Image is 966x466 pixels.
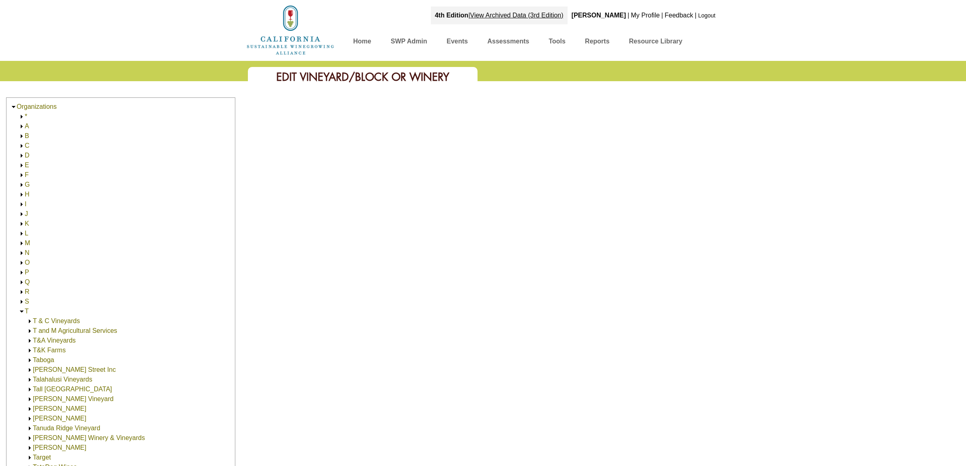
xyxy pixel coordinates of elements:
a: N [25,249,30,256]
a: O [25,259,30,266]
a: My Profile [631,12,660,19]
a: Feedback [665,12,693,19]
img: Expand Tamura Vineyards [27,406,33,412]
b: [PERSON_NAME] [572,12,626,19]
img: Expand G [19,182,25,188]
a: Q [25,278,30,285]
a: P [25,269,29,276]
img: Expand Tara Bella Winery & Vineyards [27,435,33,441]
a: Reports [585,36,609,50]
img: Expand D [19,153,25,159]
a: I [25,201,26,207]
a: D [25,152,30,159]
a: C [25,142,30,149]
a: M [25,239,30,246]
a: K [25,220,29,227]
div: | [660,6,664,24]
a: Assessments [487,36,529,50]
a: [PERSON_NAME] Street Inc [33,366,116,373]
a: A [25,123,29,129]
a: T [25,308,29,315]
div: | [627,6,630,24]
a: T & C Vineyards [33,317,80,324]
a: T&K Farms [33,347,66,354]
img: Expand M [19,240,25,246]
a: [PERSON_NAME] [33,405,86,412]
img: Expand I [19,201,25,207]
img: Expand * [19,114,25,120]
img: Expand Tarantino Vineyards [27,445,33,451]
a: R [25,288,30,295]
a: J [25,210,28,217]
img: Expand T&K Farms [27,347,33,354]
a: Logout [698,12,716,19]
img: Expand Tanner Vineyards [27,416,33,422]
img: Expand K [19,221,25,227]
a: B [25,132,29,139]
img: Expand F [19,172,25,178]
a: Organizations [17,103,57,110]
a: Resource Library [629,36,682,50]
img: Expand Tall Grass Ranch [27,386,33,393]
a: Talahalusi Vineyards [33,376,92,383]
img: Expand R [19,289,25,295]
img: Expand Taboga [27,357,33,363]
a: [PERSON_NAME] [33,444,86,451]
a: F [25,171,29,178]
img: Expand T & C Vineyards [27,318,33,324]
a: G [25,181,30,188]
a: Home [246,26,335,33]
img: Expand P [19,270,25,276]
img: Expand Tanuda Ridge Vineyard [27,425,33,431]
img: Collapse T [19,309,25,315]
a: H [25,191,30,198]
a: L [25,230,28,237]
img: Expand T&A Vineyards [27,338,33,344]
img: Expand Q [19,279,25,285]
img: Expand Taft Street Inc [27,367,33,373]
a: Home [353,36,371,50]
img: Expand L [19,231,25,237]
img: Expand T and M Agricultural Services [27,328,33,334]
strong: 4th Edition [435,12,469,19]
a: [PERSON_NAME] Vineyard [33,395,114,402]
a: E [25,162,29,168]
img: Expand H [19,192,25,198]
a: Taboga [33,356,54,363]
img: Expand J [19,211,25,217]
img: Expand B [19,133,25,139]
span: Edit Vineyard/Block or Winery [276,70,449,84]
a: [PERSON_NAME] Winery & Vineyards [33,434,145,441]
img: Expand C [19,143,25,149]
a: Tall [GEOGRAPHIC_DATA] [33,386,112,393]
a: Tools [549,36,565,50]
a: T and M Agricultural Services [33,327,117,334]
a: Events [447,36,468,50]
img: Expand N [19,250,25,256]
a: SWP Admin [391,36,427,50]
img: Collapse Organizations [11,104,17,110]
a: Tanuda Ridge Vineyard [33,425,100,431]
div: | [431,6,568,24]
img: Expand O [19,260,25,266]
img: Expand Tambellini Vineyard [27,396,33,402]
img: Expand A [19,123,25,129]
a: T&A Vineyards [33,337,76,344]
div: | [694,6,697,24]
img: Expand Target [27,455,33,461]
a: Target [33,454,51,461]
a: [PERSON_NAME] [33,415,86,422]
a: S [25,298,29,305]
img: Expand Talahalusi Vineyards [27,377,33,383]
img: Expand S [19,299,25,305]
a: View Archived Data (3rd Edition) [470,12,564,19]
img: Expand E [19,162,25,168]
img: logo_cswa2x.png [246,4,335,56]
